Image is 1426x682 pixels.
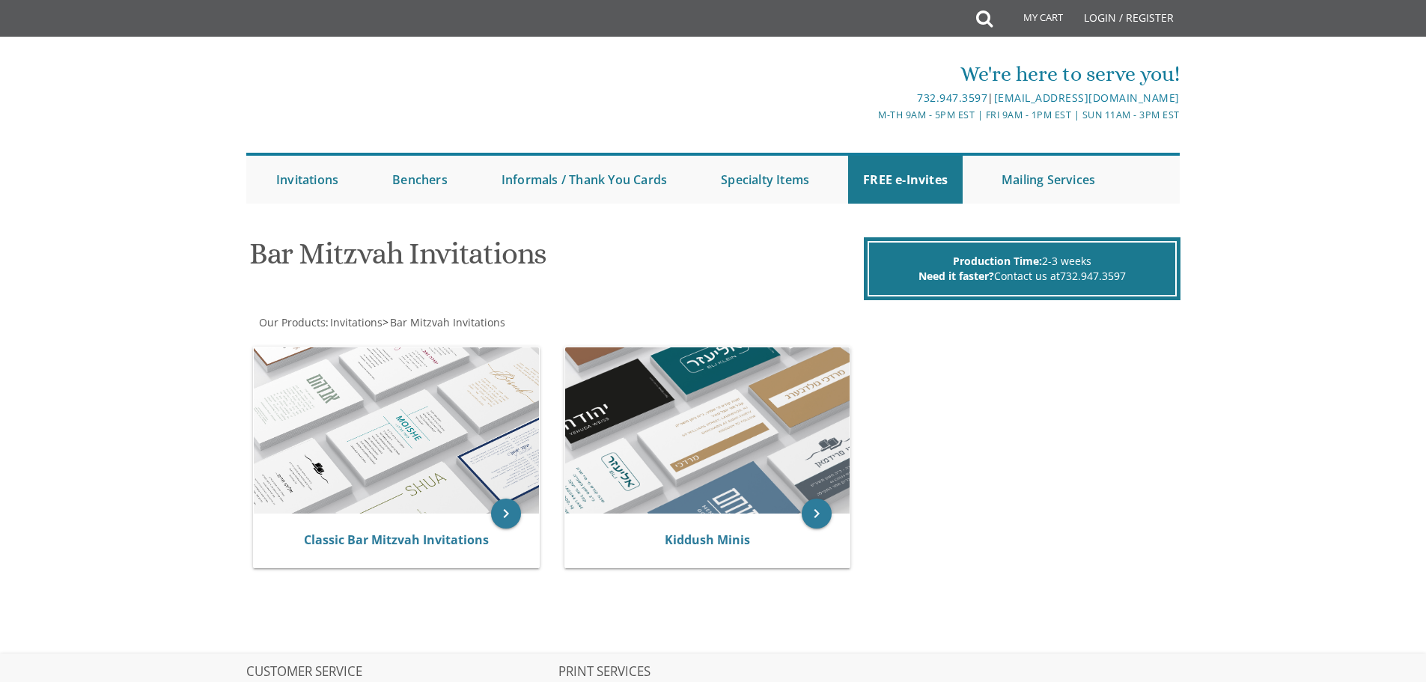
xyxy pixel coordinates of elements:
span: > [383,315,505,329]
span: Production Time: [953,254,1042,268]
div: 2-3 weeks Contact us at [868,241,1177,296]
a: keyboard_arrow_right [802,499,832,529]
h2: PRINT SERVICES [558,665,868,680]
img: Classic Bar Mitzvah Invitations [254,347,539,514]
a: Invitations [329,315,383,329]
h2: CUSTOMER SERVICE [246,665,556,680]
div: : [246,315,713,330]
a: Kiddush Minis [665,532,750,548]
a: [EMAIL_ADDRESS][DOMAIN_NAME] [994,91,1180,105]
a: FREE e-Invites [848,156,963,204]
img: Kiddush Minis [565,347,850,514]
a: Informals / Thank You Cards [487,156,682,204]
a: Specialty Items [706,156,824,204]
a: keyboard_arrow_right [491,499,521,529]
a: Benchers [377,156,463,204]
a: 732.947.3597 [917,91,987,105]
span: Bar Mitzvah Invitations [390,315,505,329]
a: Invitations [261,156,353,204]
a: Classic Bar Mitzvah Invitations [304,532,489,548]
div: We're here to serve you! [558,59,1180,89]
span: Need it faster? [918,269,994,283]
a: Bar Mitzvah Invitations [389,315,505,329]
span: Invitations [330,315,383,329]
a: My Cart [991,1,1073,39]
a: Mailing Services [987,156,1110,204]
a: Our Products [258,315,326,329]
a: 732.947.3597 [1060,269,1126,283]
div: | [558,89,1180,107]
h1: Bar Mitzvah Invitations [249,237,860,281]
div: M-Th 9am - 5pm EST | Fri 9am - 1pm EST | Sun 11am - 3pm EST [558,107,1180,123]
